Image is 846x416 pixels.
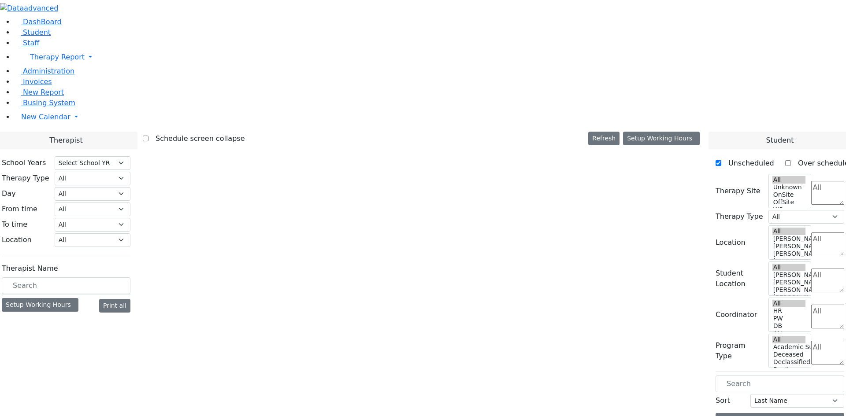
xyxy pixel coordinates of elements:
[14,99,75,107] a: Busing System
[811,181,844,205] textarea: Search
[21,113,70,121] span: New Calendar
[716,395,730,406] label: Sort
[772,243,806,250] option: [PERSON_NAME] 4
[772,206,806,214] option: WP
[23,88,64,96] span: New Report
[721,156,774,170] label: Unscheduled
[772,351,806,358] option: Deceased
[2,173,49,184] label: Therapy Type
[23,18,62,26] span: DashBoard
[23,99,75,107] span: Busing System
[716,211,763,222] label: Therapy Type
[811,305,844,328] textarea: Search
[716,376,844,392] input: Search
[772,300,806,307] option: All
[716,186,761,196] label: Therapy Site
[772,322,806,330] option: DB
[811,269,844,292] textarea: Search
[772,250,806,258] option: [PERSON_NAME] 3
[772,336,806,343] option: All
[2,298,78,312] div: Setup Working Hours
[772,286,806,294] option: [PERSON_NAME] 3
[2,277,130,294] input: Search
[716,268,763,289] label: Student Location
[2,219,27,230] label: To time
[811,341,844,364] textarea: Search
[772,235,806,243] option: [PERSON_NAME] 5
[2,158,46,168] label: School Years
[148,132,245,146] label: Schedule screen collapse
[23,67,74,75] span: Administration
[23,77,52,86] span: Invoices
[772,191,806,199] option: OnSite
[14,77,52,86] a: Invoices
[772,199,806,206] option: OffSite
[716,237,746,248] label: Location
[2,263,58,274] label: Therapist Name
[2,204,37,214] label: From time
[772,176,806,184] option: All
[14,108,846,126] a: New Calendar
[811,232,844,256] textarea: Search
[772,228,806,235] option: All
[99,299,130,313] button: Print all
[14,48,846,66] a: Therapy Report
[49,135,82,146] span: Therapist
[772,343,806,351] option: Academic Support
[772,184,806,191] option: Unknown
[14,18,62,26] a: DashBoard
[588,132,620,145] button: Refresh
[23,39,39,47] span: Staff
[14,67,74,75] a: Administration
[772,330,806,337] option: AH
[30,53,85,61] span: Therapy Report
[716,340,763,361] label: Program Type
[14,39,39,47] a: Staff
[772,366,806,373] option: Declines
[14,88,64,96] a: New Report
[23,28,51,37] span: Student
[772,279,806,286] option: [PERSON_NAME] 4
[623,132,700,145] button: Setup Working Hours
[716,309,757,320] label: Coordinator
[772,264,806,271] option: All
[772,258,806,265] option: [PERSON_NAME] 2
[772,315,806,322] option: PW
[772,294,806,301] option: [PERSON_NAME] 2
[14,28,51,37] a: Student
[2,188,16,199] label: Day
[772,358,806,366] option: Declassified
[772,271,806,279] option: [PERSON_NAME] 5
[766,135,794,146] span: Student
[772,307,806,315] option: HR
[2,235,32,245] label: Location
